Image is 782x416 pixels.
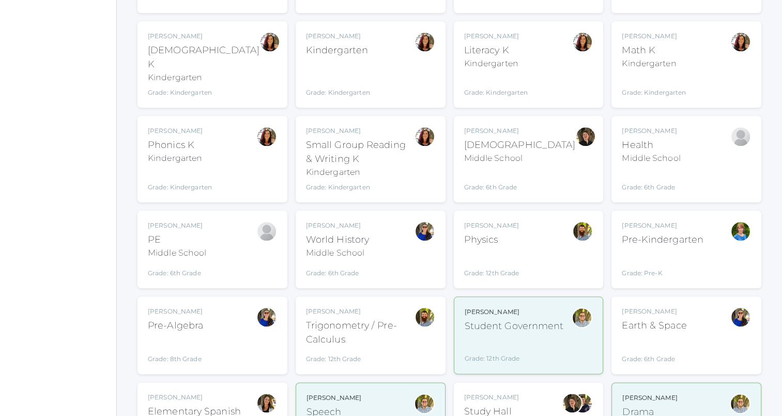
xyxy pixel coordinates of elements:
div: [PERSON_NAME] [622,393,681,403]
div: Middle School [464,152,576,165]
div: Stephanie Todhunter [256,307,277,328]
div: Middle School [148,247,206,259]
div: Pre-Kindergarten [622,233,703,247]
div: [PERSON_NAME] [306,307,415,316]
div: Small Group Reading & Writing K [306,138,415,166]
div: Pre-Algebra [148,319,203,333]
div: [PERSON_NAME] [464,221,519,230]
div: Grade: 12th Grade [464,251,519,278]
div: Kylen Braileanu [730,393,750,414]
div: Kindergarten [622,57,686,70]
div: World History [306,233,369,247]
div: Grade: Kindergarten [148,88,259,97]
div: Matthew Hjelm [415,307,435,328]
div: Gina Pecor [259,32,280,52]
div: Gina Pecor [256,126,277,147]
div: [PERSON_NAME] [464,393,519,402]
div: Stephanie Todhunter [415,221,435,242]
div: Amber Farnes [256,393,277,413]
div: Grade: Kindergarten [464,74,528,97]
div: Phonics K [148,138,212,152]
div: Kindergarten [148,152,212,165]
div: [PERSON_NAME] [622,126,680,136]
div: [PERSON_NAME] [306,393,362,403]
div: Grade: Kindergarten [622,74,686,97]
div: [PERSON_NAME] [465,307,564,317]
div: Gina Pecor [415,32,435,52]
div: Gina Pecor [572,32,593,52]
div: Grade: 6th Grade [306,263,369,278]
div: Grade: 6th Grade [622,337,686,364]
div: [PERSON_NAME] [464,126,576,136]
div: Alexia Hemingway [730,126,751,147]
div: Student Government [465,319,564,333]
div: [PERSON_NAME] [148,221,206,230]
div: [PERSON_NAME] [148,393,241,402]
div: Grade: Kindergarten [306,183,415,192]
div: Crystal Atkisson [730,221,751,242]
div: Grade: 12th Grade [306,351,415,364]
div: Grade: 6th Grade [464,169,576,192]
div: Physics [464,233,519,247]
div: Kylen Braileanu [572,307,592,328]
div: Trigonometry / Pre-Calculus [306,319,415,347]
div: [PERSON_NAME] [148,307,203,316]
div: Earth & Space [622,319,686,333]
div: Math K [622,43,686,57]
div: Richard Lepage [572,393,593,413]
div: Grade: 6th Grade [148,263,206,278]
div: Dianna Renz [575,126,596,147]
div: [PERSON_NAME] [306,221,369,230]
div: Kindergarten [306,166,415,179]
div: Kindergarten [148,71,259,84]
div: [PERSON_NAME] [306,32,370,41]
div: Kylen Braileanu [414,393,435,414]
div: Grade: 8th Grade [148,337,203,364]
div: Stephanie Todhunter [730,307,751,328]
div: Grade: 12th Grade [465,337,564,363]
div: Dianna Renz [562,393,582,413]
div: Middle School [306,247,369,259]
div: [PERSON_NAME] [148,126,212,136]
div: Gina Pecor [415,126,435,147]
div: [PERSON_NAME] [622,307,686,316]
div: Kindergarten [306,43,370,57]
div: [PERSON_NAME] [306,126,415,136]
div: Kindergarten [464,57,528,70]
div: Gina Pecor [730,32,751,52]
div: Grade: 6th Grade [622,169,680,192]
div: [DEMOGRAPHIC_DATA] K [148,43,259,71]
div: Middle School [622,152,680,165]
div: Matthew Hjelm [572,221,593,242]
div: Grade: Kindergarten [148,169,212,192]
div: Health [622,138,680,152]
div: PE [148,233,206,247]
div: [PERSON_NAME] [622,32,686,41]
div: [PERSON_NAME] [622,221,703,230]
div: Grade: Kindergarten [306,62,370,97]
div: Grade: Pre-K [622,251,703,278]
div: [PERSON_NAME] [464,32,528,41]
div: [PERSON_NAME] [148,32,259,41]
div: Literacy K [464,43,528,57]
div: Alexia Hemingway [256,221,277,242]
div: [DEMOGRAPHIC_DATA] [464,138,576,152]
